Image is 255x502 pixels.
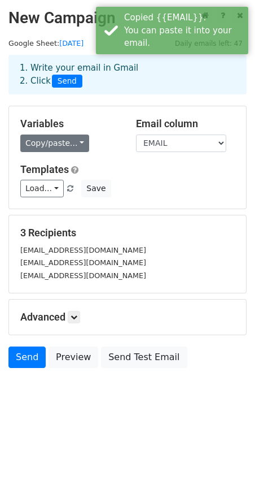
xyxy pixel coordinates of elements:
[124,11,244,50] div: Copied {{EMAIL}}. You can paste it into your email.
[8,39,83,47] small: Google Sheet:
[59,39,83,47] a: [DATE]
[81,180,111,197] button: Save
[136,118,235,130] h5: Email column
[20,135,89,152] a: Copy/paste...
[20,227,235,239] h5: 3 Recipients
[101,347,187,368] a: Send Test Email
[199,448,255,502] div: 聊天小组件
[49,347,98,368] a: Preview
[52,75,82,88] span: Send
[20,311,235,323] h5: Advanced
[20,258,146,267] small: [EMAIL_ADDRESS][DOMAIN_NAME]
[20,118,119,130] h5: Variables
[199,448,255,502] iframe: Chat Widget
[20,246,146,254] small: [EMAIL_ADDRESS][DOMAIN_NAME]
[20,180,64,197] a: Load...
[8,8,247,28] h2: New Campaign
[8,347,46,368] a: Send
[20,163,69,175] a: Templates
[11,62,244,88] div: 1. Write your email in Gmail 2. Click
[20,271,146,280] small: [EMAIL_ADDRESS][DOMAIN_NAME]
